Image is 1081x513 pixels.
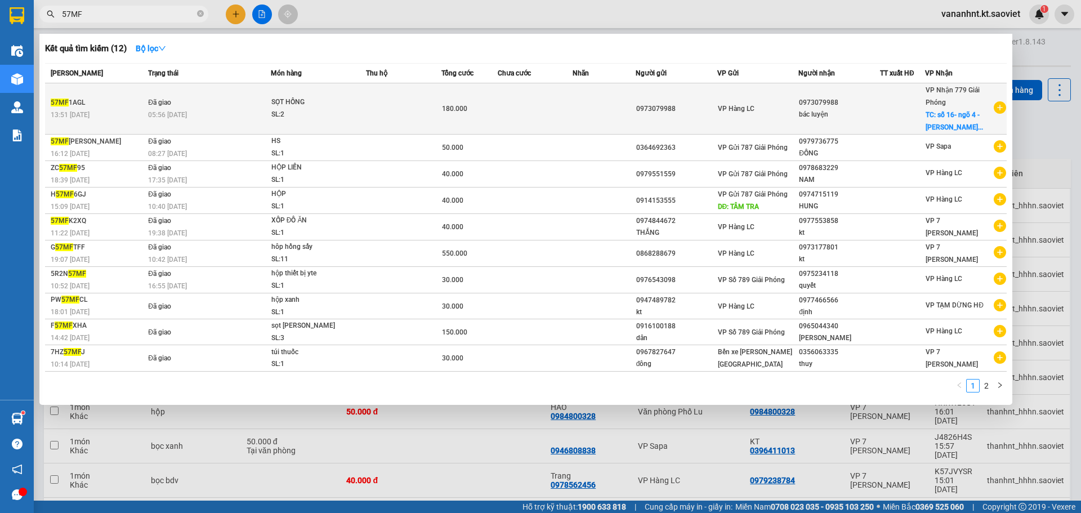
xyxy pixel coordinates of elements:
span: VP Gửi 787 Giải Phóng [718,144,788,151]
div: 0973079988 [636,103,717,115]
span: left [956,382,963,389]
sup: 1 [21,411,25,414]
span: 10:42 [DATE] [148,256,187,264]
img: logo-vxr [10,7,24,24]
span: 150.000 [442,328,467,336]
li: Next Page [993,379,1007,392]
span: plus-circle [994,167,1006,179]
span: notification [12,464,23,475]
div: 0868288679 [636,248,717,260]
span: 57MF [51,99,69,106]
div: túi thuốc [271,346,356,359]
span: 18:39 [DATE] [51,176,90,184]
span: VP Hàng LC [926,327,962,335]
span: 30.000 [442,276,463,284]
span: 57MF [64,348,81,356]
span: VP TẠM DỪNG HĐ [926,301,984,309]
span: 19:07 [DATE] [51,256,90,264]
span: close-circle [197,9,204,20]
div: K2XQ [51,215,145,227]
span: [PERSON_NAME] [51,69,103,77]
span: VP Hàng LC [926,195,962,203]
div: SL: 11 [271,253,356,266]
span: 16:55 [DATE] [148,282,187,290]
span: Đã giao [148,328,171,336]
div: 0974715119 [799,189,879,200]
div: SL: 1 [271,280,356,292]
div: 0364692363 [636,142,717,154]
img: warehouse-icon [11,45,23,57]
div: F XHA [51,320,145,332]
div: 7HZ J [51,346,145,358]
span: 18:01 [DATE] [51,308,90,316]
a: 2 [980,380,993,392]
div: HỘP LIỀN [271,162,356,174]
span: 40.000 [442,223,463,231]
span: Người gửi [636,69,667,77]
span: VP Hàng LC [718,249,754,257]
div: 0914153555 [636,195,717,207]
span: 30.000 [442,354,463,362]
span: VP Nhận [925,69,953,77]
div: kt [799,253,879,265]
div: [PERSON_NAME] [799,332,879,344]
span: close-circle [197,10,204,17]
div: 0967827647 [636,346,717,358]
div: SL: 1 [271,358,356,371]
div: SL: 2 [271,109,356,121]
span: VP 7 [PERSON_NAME] [926,217,978,237]
div: đông [636,358,717,370]
span: 40.000 [442,170,463,178]
div: 5R2N [51,268,145,280]
button: right [993,379,1007,392]
span: 57MF [55,243,73,251]
span: 15:09 [DATE] [51,203,90,211]
span: 08:27 [DATE] [148,150,187,158]
span: TC: số 16- ngõ 4 - [PERSON_NAME]... [926,111,983,131]
span: Đã giao [148,302,171,310]
span: Đã giao [148,243,171,251]
div: kt [799,227,879,239]
div: sọt [PERSON_NAME] [271,320,356,332]
span: 16:12 [DATE] [51,150,90,158]
span: 40.000 [442,197,463,204]
span: VP Hàng LC [718,105,754,113]
span: VP Hàng LC [718,302,754,310]
div: SL: 1 [271,306,356,319]
div: 0973079988 [799,97,879,109]
span: Nhãn [573,69,589,77]
div: 0973177801 [799,242,879,253]
span: VP Gửi 787 Giải Phóng [718,170,788,178]
span: Đã giao [148,190,171,198]
li: Previous Page [953,379,966,392]
span: 19:38 [DATE] [148,229,187,237]
span: plus-circle [994,101,1006,114]
span: plus-circle [994,325,1006,337]
span: VP Nhận 779 Giải Phóng [926,86,980,106]
span: message [12,489,23,500]
span: Đã giao [148,270,171,278]
div: 0974844672 [636,215,717,227]
div: THẮNG [636,227,717,239]
span: 57MF [56,190,74,198]
div: quyết [799,280,879,292]
span: 57MF [51,217,69,225]
span: Đã giao [148,164,171,172]
span: 14:42 [DATE] [51,334,90,342]
span: question-circle [12,439,23,449]
span: plus-circle [994,140,1006,153]
div: 0916100188 [636,320,717,332]
div: SL: 1 [271,200,356,213]
div: HS [271,135,356,148]
div: hộp xanh [271,294,356,306]
span: Đã giao [148,217,171,225]
span: TT xuất HĐ [880,69,914,77]
span: 13:51 [DATE] [51,111,90,119]
span: Tổng cước [441,69,474,77]
span: 05:56 [DATE] [148,111,187,119]
div: dân [636,332,717,344]
span: Thu hộ [366,69,387,77]
span: VP Hàng LC [718,223,754,231]
div: định [799,306,879,318]
a: 1 [967,380,979,392]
